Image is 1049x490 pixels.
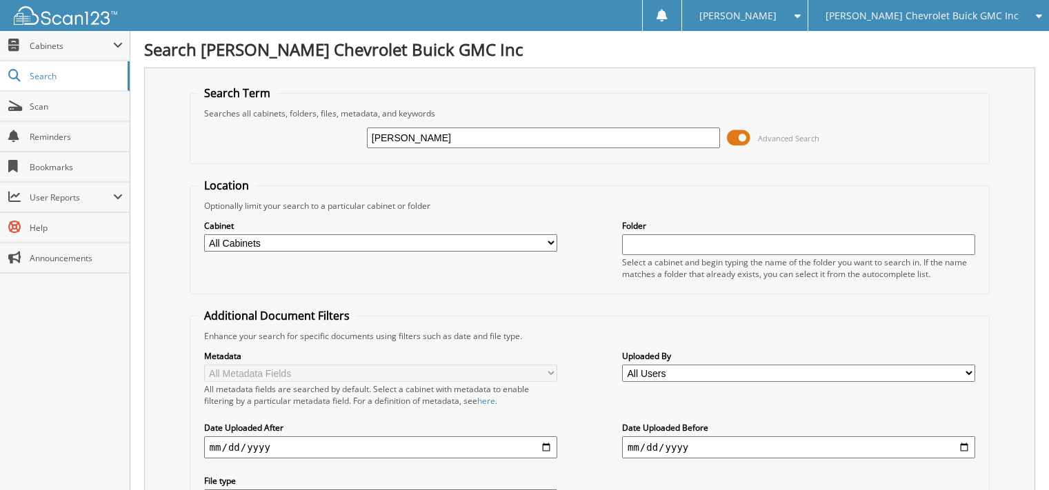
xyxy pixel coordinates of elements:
label: Cabinet [204,220,557,232]
span: Search [30,70,121,82]
span: [PERSON_NAME] [699,12,777,20]
legend: Location [197,178,256,193]
span: User Reports [30,192,113,203]
input: start [204,436,557,458]
span: Announcements [30,252,123,264]
label: File type [204,475,557,487]
label: Date Uploaded Before [622,422,975,433]
label: Date Uploaded After [204,422,557,433]
span: Advanced Search [758,133,819,143]
div: Searches all cabinets, folders, files, metadata, and keywords [197,108,983,119]
span: [PERSON_NAME] Chevrolet Buick GMC Inc [826,12,1019,20]
span: Help [30,222,123,234]
div: All metadata fields are searched by default. Select a cabinet with metadata to enable filtering b... [204,383,557,407]
label: Folder [622,220,975,232]
label: Uploaded By [622,350,975,362]
img: scan123-logo-white.svg [14,6,117,25]
span: Reminders [30,131,123,143]
span: Scan [30,101,123,112]
span: Bookmarks [30,161,123,173]
legend: Additional Document Filters [197,308,357,323]
div: Select a cabinet and begin typing the name of the folder you want to search in. If the name match... [622,256,975,280]
legend: Search Term [197,85,277,101]
div: Enhance your search for specific documents using filters such as date and file type. [197,330,983,342]
input: end [622,436,975,458]
div: Optionally limit your search to a particular cabinet or folder [197,200,983,212]
a: here [477,395,495,407]
label: Metadata [204,350,557,362]
span: Cabinets [30,40,113,52]
h1: Search [PERSON_NAME] Chevrolet Buick GMC Inc [144,38,1035,61]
